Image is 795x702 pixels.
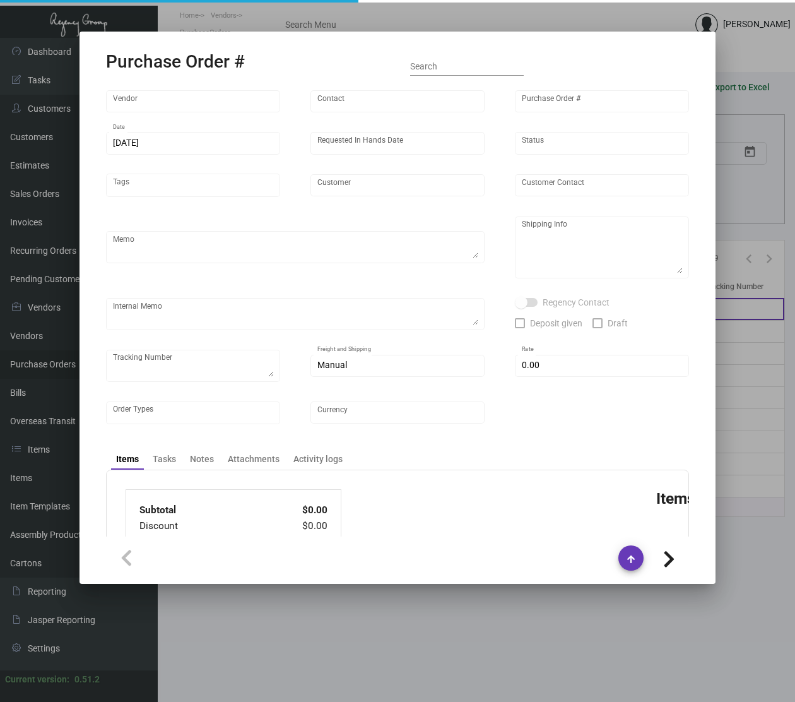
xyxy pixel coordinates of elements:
[116,453,139,466] div: Items
[139,534,276,550] td: Additional Fees
[190,453,214,466] div: Notes
[293,453,343,466] div: Activity logs
[153,453,176,466] div: Tasks
[139,518,276,534] td: Discount
[608,316,628,331] span: Draft
[228,453,280,466] div: Attachments
[106,51,245,73] h2: Purchase Order #
[276,534,328,550] td: $0.00
[276,518,328,534] td: $0.00
[74,673,100,686] div: 0.51.2
[530,316,582,331] span: Deposit given
[276,503,328,518] td: $0.00
[5,673,69,686] div: Current version:
[543,295,609,310] span: Regency Contact
[656,489,719,508] h3: Items (0)
[139,503,276,518] td: Subtotal
[317,360,347,370] span: Manual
